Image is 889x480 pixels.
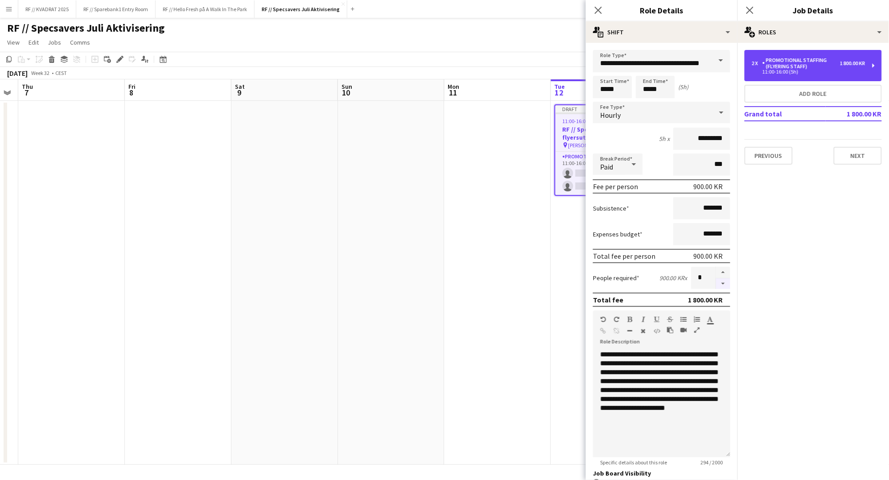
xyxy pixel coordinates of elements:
app-job-card: Draft11:00-16:00 (5h)0/2RF // Specsavers flyersutdeling [PERSON_NAME]1 RolePromotional Staffing (... [555,104,654,196]
div: 2 x [752,60,762,66]
app-card-role: Promotional Staffing (Flyering Staff)0/211:00-16:00 (5h) [556,152,654,195]
div: 11:00-16:00 (5h) [752,70,865,74]
span: 12 [553,87,565,98]
button: Clear Formatting [640,327,646,335]
button: Text Color [707,316,713,323]
h1: RF // Specsavers Juli Aktivisering [7,21,165,35]
span: 11 [447,87,460,98]
span: [PERSON_NAME] [568,142,606,149]
div: CEST [55,70,67,76]
span: Sat [235,83,245,91]
div: Draft [556,105,654,112]
span: Edit [29,38,39,46]
div: (5h) [679,83,689,91]
a: Jobs [44,37,65,48]
div: Fee per person [593,182,638,191]
div: [DATE] [7,69,28,78]
button: Next [834,147,882,165]
span: 8 [127,87,136,98]
button: Insert video [680,327,687,334]
div: Promotional Staffing (Flyering Staff) [762,57,840,70]
a: View [4,37,23,48]
div: 1 800.00 KR [688,295,723,304]
td: Grand total [745,107,826,121]
button: Strikethrough [667,316,673,323]
button: RF // Hello Fresh på A Walk In The Park [156,0,255,18]
button: Increase [716,267,730,278]
span: 7 [21,87,33,98]
button: Add role [745,85,882,103]
button: HTML Code [654,327,660,335]
h3: RF // Specsavers flyersutdeling [556,125,654,141]
button: Italic [640,316,646,323]
label: Subsistence [593,204,629,212]
button: RF // KVADRAT 2025 [18,0,76,18]
label: Expenses budget [593,230,642,238]
button: RF // Specsavers Juli Aktivisering [255,0,347,18]
div: 1 800.00 KR [840,60,865,66]
span: 10 [340,87,352,98]
span: Specific details about this role [593,459,674,466]
div: Total fee [593,295,623,304]
button: Decrease [716,278,730,290]
div: Shift [586,21,737,43]
a: Edit [25,37,42,48]
button: Previous [745,147,793,165]
span: 9 [234,87,245,98]
div: 900.00 KR [694,252,723,261]
button: Redo [613,316,620,323]
span: Sun [342,83,352,91]
button: Unordered List [680,316,687,323]
button: Bold [627,316,633,323]
span: Jobs [48,38,61,46]
button: Ordered List [694,316,700,323]
span: Hourly [600,111,621,120]
span: Paid [600,162,613,171]
button: Fullscreen [694,327,700,334]
span: Thu [22,83,33,91]
button: Undo [600,316,606,323]
span: Mon [448,83,460,91]
div: 900.00 KR [694,182,723,191]
a: Comms [66,37,94,48]
span: Week 32 [29,70,52,76]
span: Fri [128,83,136,91]
h3: Job Details [737,4,889,16]
h3: Role Details [586,4,737,16]
span: 11:00-16:00 (5h) [563,118,599,124]
span: 294 / 2000 [694,459,730,466]
div: 5h x [659,135,670,143]
button: Paste as plain text [667,327,673,334]
td: 1 800.00 KR [826,107,882,121]
button: RF // Sparebank1 Entry Room [76,0,156,18]
h3: Job Board Visibility [593,469,730,477]
button: Horizontal Line [627,327,633,335]
span: Tue [555,83,565,91]
span: Comms [70,38,90,46]
div: 900.00 KR x [659,274,687,282]
span: View [7,38,20,46]
button: Underline [654,316,660,323]
label: People required [593,274,639,282]
div: Roles [737,21,889,43]
div: Total fee per person [593,252,655,261]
